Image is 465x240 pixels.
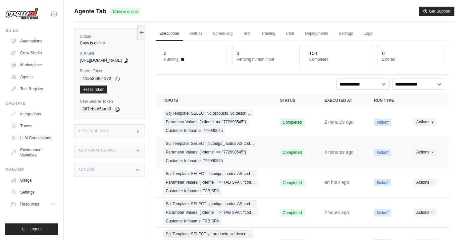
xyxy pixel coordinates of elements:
[282,27,298,41] a: Chat
[239,27,254,41] a: Test
[164,209,257,216] span: Parameter Values: {"cliente" => "TAB SPA", "cod…
[80,105,114,113] code: 887cbae5aab0
[280,179,305,186] span: Completed
[236,57,295,62] dt: Pending human input
[8,145,58,160] a: Environment Variables
[164,149,248,156] span: Parameter Values: {"cliente" => "772990545"}
[80,40,139,46] div: Crew is online
[8,84,58,94] a: Tool Registry
[366,94,406,107] th: Run Type
[185,27,206,41] a: Metrics
[80,58,122,63] span: [URL][DOMAIN_NAME]
[360,27,376,41] a: Logs
[78,129,110,133] h3: Test Endpoints
[8,121,58,131] a: Traces
[164,170,256,177] span: Sql Template: SELECT p.codigo_laudus AS cod…
[257,27,279,41] a: Training
[156,94,272,107] th: Inputs
[164,110,264,134] a: View execution details for Sql Template
[374,119,391,126] span: Kickoff
[272,94,317,107] th: Status
[80,75,114,83] code: 419a3d864192
[164,118,248,126] span: Parameter Values: {"cliente" => "772990545"}
[8,175,58,186] a: Usage
[8,36,58,46] a: Automations
[164,187,222,195] span: Customer Infoname: TAB SPA
[156,27,183,41] a: Executions
[414,209,437,216] button: Actions for execution
[335,27,357,41] a: Settings
[164,217,222,225] span: Customer Infoname: TAB SPA
[309,57,368,62] dt: Completed
[325,119,354,125] time: September 1, 2025 at 14:52 GMT-4
[325,150,354,155] time: September 1, 2025 at 14:51 GMT-4
[78,168,94,172] h3: Actions
[5,167,58,172] div: Manage
[80,99,139,104] label: User Bearer Token
[236,50,239,57] div: 0
[5,8,38,20] img: Logo
[325,210,349,215] time: September 1, 2025 at 12:39 GMT-4
[164,230,253,238] span: Sql Template: SELECT vd.producto, vd.descri…
[8,133,58,143] a: LLM Connections
[164,170,264,195] a: View execution details for Sql Template
[8,48,58,58] a: Crew Studio
[374,209,391,216] span: Kickoff
[317,94,366,107] th: Executed at
[382,57,441,62] dt: Errored
[209,27,236,41] a: Scheduling
[5,28,58,33] div: Build
[164,157,225,164] span: Customer Infoname: 772990545
[164,200,256,208] span: Sql Template: SELECT p.codigo_laudus AS cod…
[8,199,58,210] button: Resources
[8,187,58,198] a: Settings
[164,110,253,117] span: Sql Template: SELECT vd.producto, vd.descri…
[301,27,332,41] a: Deployments
[5,101,58,106] div: Operate
[110,8,140,15] span: Crew is online
[280,149,305,156] span: Completed
[414,118,437,126] button: Actions for execution
[8,109,58,119] a: Integrations
[78,149,116,152] h3: Additional Details
[20,202,39,207] span: Resources
[374,179,391,186] span: Kickoff
[280,119,305,126] span: Completed
[414,178,437,186] button: Actions for execution
[164,50,167,57] div: 0
[164,127,225,134] span: Customer Infoname: 772990545
[164,140,256,147] span: Sql Template: SELECT p.codigo_laudus AS cod…
[164,200,264,225] a: View execution details for Sql Template
[74,7,106,16] span: Agente Tab
[164,140,264,164] a: View execution details for Sql Template
[414,148,437,156] button: Actions for execution
[309,50,317,57] div: 158
[164,179,257,186] span: Parameter Values: {"cliente" => "TAB SPA", "cod…
[29,226,42,232] span: Logout
[280,209,305,216] span: Completed
[325,180,349,185] time: September 1, 2025 at 13:26 GMT-4
[5,223,58,235] button: Logout
[8,60,58,70] a: Marketplace
[80,86,107,93] a: Reset Token
[8,72,58,82] a: Agents
[80,68,139,74] label: Bearer Token
[419,7,454,16] button: Get Support
[374,149,391,156] span: Kickoff
[382,50,385,57] div: 0
[164,57,179,62] span: Running
[80,51,139,56] label: API URL
[80,34,139,39] label: Status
